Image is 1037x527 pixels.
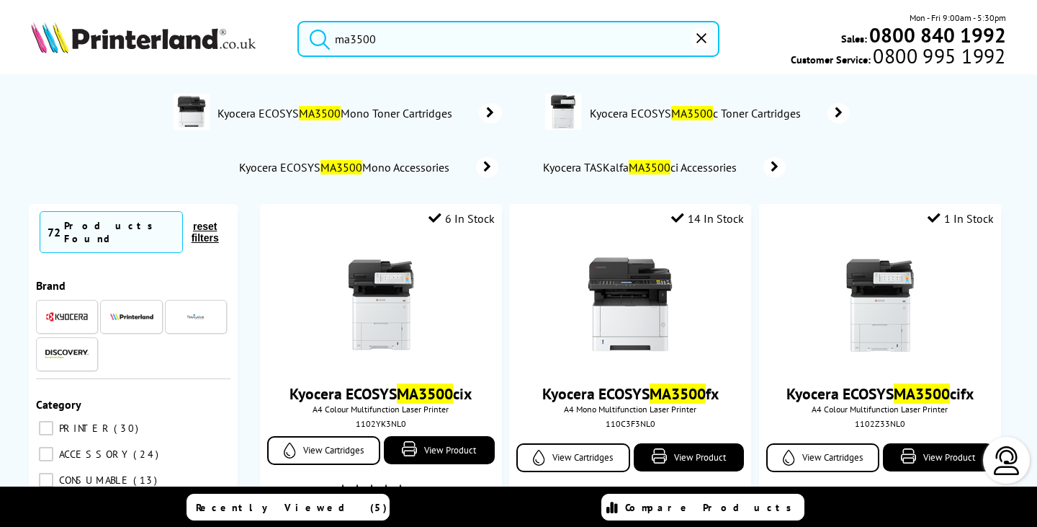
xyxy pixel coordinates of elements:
a: View Cartridges [267,436,381,465]
span: 30 [114,422,142,435]
a: Recently Viewed (5) [187,494,390,521]
a: Kyocera ECOSYSMA3500c Toner Cartridges [588,94,850,133]
span: Customer Service: [791,49,1005,66]
a: Kyocera ECOSYSMA3500Mono Accessories [238,157,498,177]
img: Kyocera-MA3500cix-Front-Small.jpg [327,251,435,359]
img: Kyocera [45,311,89,322]
input: ACCESSORY 24 [39,447,53,461]
mark: MA3500 [320,160,362,174]
div: 1102Z33NL0 [770,418,990,429]
input: PRINTER 30 [39,421,53,435]
img: Printerland Logo [31,22,256,53]
a: Compare Products [601,494,804,521]
span: PRINTER [55,422,112,435]
mark: MA3500 [629,160,670,174]
a: View Product [883,443,994,471]
a: Kyocera TASKalfaMA3500ci Accessories [542,157,786,177]
a: Kyocera ECOSYSMA3500Mono Toner Cartridges [217,94,502,133]
span: A4 Colour Multifunction Laser Printer [766,404,994,415]
button: reset filters [183,220,227,244]
input: Search product or brand [297,21,719,57]
a: Kyocera ECOSYSMA3500fx [542,384,719,404]
span: Kyocera ECOSYS Mono Accessories [238,160,454,174]
mark: MA3500 [894,384,950,404]
img: user-headset-light.svg [992,446,1021,475]
span: 0800 995 1992 [871,49,1005,63]
div: 1102YK3NL0 [271,418,491,429]
div: 14 In Stock [671,211,744,226]
mark: MA3500 [650,384,706,404]
span: A4 Colour Multifunction Laser Printer [267,404,495,415]
a: Kyocera ECOSYSMA3500cix [289,384,472,404]
input: CONSUMABLE 13 [39,473,53,487]
img: Discovery [45,350,89,358]
a: Kyocera ECOSYSMA3500cifx [786,384,974,404]
span: 13 [133,474,161,487]
div: 1 In Stock [928,211,994,226]
a: View Cartridges [516,443,630,472]
div: 6 In Stock [428,211,495,226]
span: Category [36,397,81,412]
span: CONSUMABLE [55,474,132,487]
a: Printerland Logo [31,22,279,56]
span: A4 Mono Multifunction Laser Printer [516,404,744,415]
span: Compare Products [625,501,799,514]
mark: MA3500 [397,384,453,404]
span: (29) [411,479,426,507]
mark: MA3500 [671,106,713,120]
img: Printerland [110,313,153,320]
img: kyocera-ma3500fx-front-small.jpg [576,251,684,359]
span: Kyocera TASKalfa ci Accessories [542,160,742,174]
div: 110C3F3NL0 [520,418,740,429]
span: Brand [36,278,66,293]
img: 1102YK3NL0-deptimage.jpg [545,94,581,130]
span: Recently Viewed (5) [196,501,387,514]
img: Kyocera-MA3500cifx-Front-Small.jpg [826,251,934,359]
a: View Product [634,443,745,471]
img: ma3500x-deptimage.jpg [174,94,210,130]
span: Sales: [841,32,867,45]
span: Mon - Fri 9:00am - 5:30pm [910,11,1006,25]
a: 0800 840 1992 [867,28,1006,42]
img: Navigator [187,308,205,326]
div: Products Found [64,219,175,245]
a: View Cartridges [766,443,880,472]
span: Kyocera ECOSYS Mono Toner Cartridges [217,106,458,120]
span: Kyocera ECOSYS c Toner Cartridges [588,106,806,120]
span: 72 [48,225,60,239]
span: 24 [133,448,162,461]
b: 0800 840 1992 [869,22,1006,48]
mark: MA3500 [299,106,341,120]
span: ACCESSORY [55,448,132,461]
a: View Product [384,436,495,464]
